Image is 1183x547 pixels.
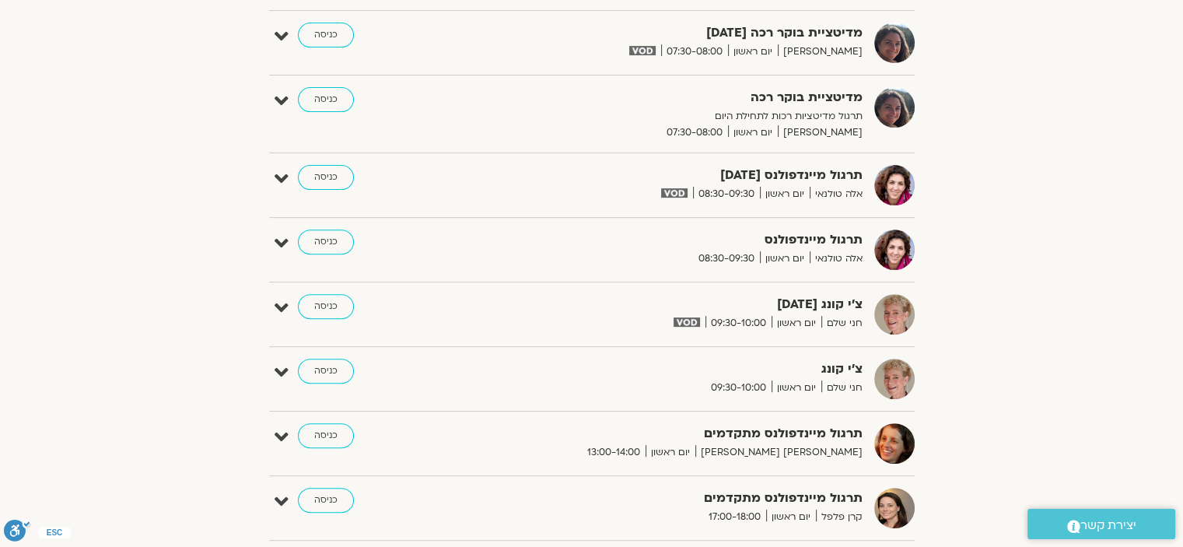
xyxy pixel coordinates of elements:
strong: מדיטציית בוקר רכה [DATE] [481,23,863,44]
span: 09:30-10:00 [705,380,772,396]
span: יום ראשון [760,186,810,202]
strong: מדיטציית בוקר רכה [481,87,863,108]
span: 07:30-08:00 [661,124,728,141]
span: יום ראשון [760,251,810,267]
a: כניסה [298,488,354,513]
span: יצירת קשר [1080,515,1136,536]
span: 07:30-08:00 [661,44,728,60]
span: קרן פלפל [816,509,863,525]
img: vodicon [629,46,655,55]
a: כניסה [298,165,354,190]
span: יום ראשון [646,444,695,461]
img: vodicon [661,188,687,198]
span: 17:00-18:00 [703,509,766,525]
strong: תרגול מיינדפולנס [DATE] [481,165,863,186]
a: כניסה [298,294,354,319]
span: 13:00-14:00 [582,444,646,461]
span: חני שלם [821,380,863,396]
span: יום ראשון [766,509,816,525]
span: [PERSON_NAME] [778,44,863,60]
span: יום ראשון [772,380,821,396]
strong: תרגול מיינדפולנס [481,230,863,251]
strong: תרגול מיינדפולנס מתקדמים [481,423,863,444]
span: 08:30-09:30 [693,186,760,202]
a: כניסה [298,423,354,448]
span: אלה טולנאי [810,251,863,267]
span: יום ראשון [728,124,778,141]
span: יום ראשון [772,315,821,331]
span: [PERSON_NAME] [PERSON_NAME] [695,444,863,461]
p: תרגול מדיטציות רכות לתחילת היום [481,108,863,124]
a: כניסה [298,23,354,47]
img: vodicon [674,317,699,327]
a: כניסה [298,359,354,384]
a: כניסה [298,87,354,112]
strong: צ’י קונג [DATE] [481,294,863,315]
strong: תרגול מיינדפולנס מתקדמים [481,488,863,509]
a: כניסה [298,230,354,254]
span: 09:30-10:00 [705,315,772,331]
span: [PERSON_NAME] [778,124,863,141]
span: יום ראשון [728,44,778,60]
strong: צ'י קונג [481,359,863,380]
span: חני שלם [821,315,863,331]
a: יצירת קשר [1027,509,1175,539]
span: 08:30-09:30 [693,251,760,267]
span: אלה טולנאי [810,186,863,202]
